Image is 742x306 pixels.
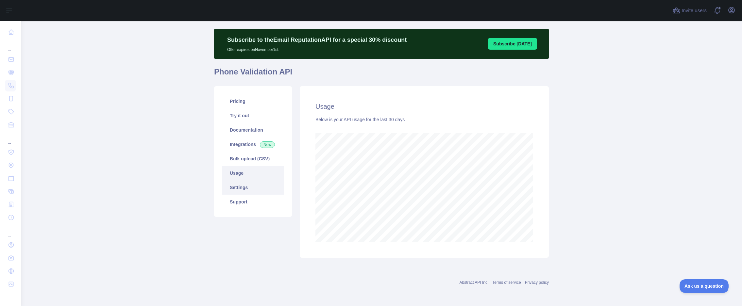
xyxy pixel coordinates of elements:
[5,132,16,145] div: ...
[222,123,284,137] a: Documentation
[488,38,537,50] button: Subscribe [DATE]
[227,44,407,52] p: Offer expires on November 1st.
[222,137,284,152] a: Integrations New
[222,94,284,108] a: Pricing
[315,102,533,111] h2: Usage
[525,280,549,285] a: Privacy policy
[315,116,533,123] div: Below is your API usage for the last 30 days
[671,5,708,16] button: Invite users
[5,39,16,52] div: ...
[260,141,275,148] span: New
[222,166,284,180] a: Usage
[222,180,284,195] a: Settings
[222,195,284,209] a: Support
[680,279,729,293] iframe: Toggle Customer Support
[682,7,707,14] span: Invite users
[222,108,284,123] a: Try it out
[214,67,549,82] h1: Phone Validation API
[227,35,407,44] p: Subscribe to the Email Reputation API for a special 30 % discount
[492,280,521,285] a: Terms of service
[5,225,16,238] div: ...
[460,280,489,285] a: Abstract API Inc.
[222,152,284,166] a: Bulk upload (CSV)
